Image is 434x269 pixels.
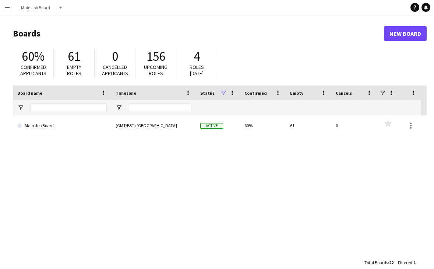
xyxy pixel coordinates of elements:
[17,104,24,111] button: Open Filter Menu
[398,260,412,265] span: Filtered
[240,115,286,136] div: 60%
[200,123,223,129] span: Active
[20,64,46,77] span: Confirmed applicants
[384,26,427,41] a: New Board
[190,64,204,77] span: Roles [DATE]
[31,103,107,112] input: Board name Filter Input
[389,260,394,265] span: 22
[111,115,196,136] div: (GMT/BST) [GEOGRAPHIC_DATA]
[17,115,107,136] a: Main Job Board
[331,115,377,136] div: 0
[67,64,81,77] span: Empty roles
[244,90,267,96] span: Confirmed
[17,90,42,96] span: Board name
[116,90,136,96] span: Timezone
[290,90,303,96] span: Empty
[413,260,416,265] span: 1
[286,115,331,136] div: 61
[147,48,165,64] span: 156
[364,260,388,265] span: Total Boards
[112,48,118,64] span: 0
[129,103,191,112] input: Timezone Filter Input
[15,0,56,15] button: Main Job Board
[68,48,80,64] span: 61
[102,64,128,77] span: Cancelled applicants
[144,64,167,77] span: Upcoming roles
[200,90,215,96] span: Status
[22,48,45,64] span: 60%
[116,104,122,111] button: Open Filter Menu
[13,28,384,39] h1: Boards
[336,90,352,96] span: Cancels
[194,48,200,64] span: 4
